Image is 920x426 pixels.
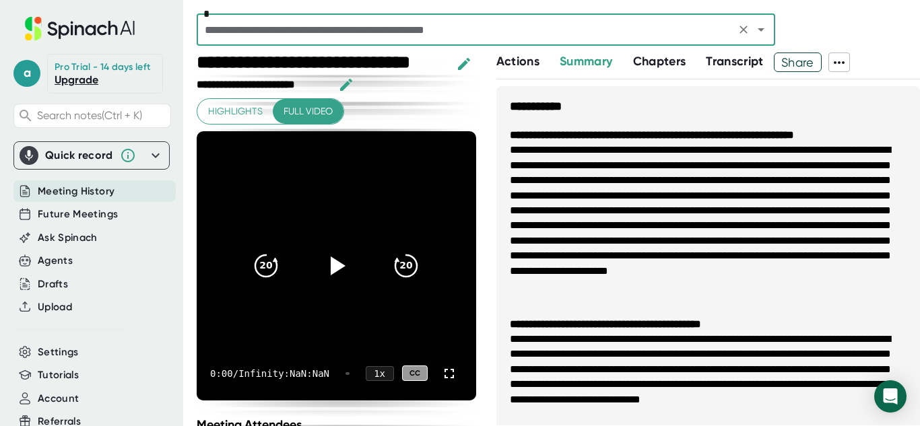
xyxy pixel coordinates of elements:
span: Share [775,50,821,74]
button: Transcript [706,52,764,71]
button: Actions [496,52,539,71]
button: Open [752,20,770,39]
a: Upgrade [55,73,98,86]
span: Search notes (Ctrl + K) [37,109,142,122]
div: 0:00 / Infinity:NaN:NaN [210,368,329,379]
div: Quick record [20,142,164,169]
div: Quick record [45,149,113,162]
button: Account [38,391,79,406]
button: Drafts [38,277,68,292]
button: Future Meetings [38,207,118,222]
span: Transcript [706,54,764,69]
div: CC [402,365,428,381]
button: Summary [560,52,612,71]
button: Chapters [633,52,686,71]
button: Settings [38,345,79,360]
div: Open Intercom Messenger [874,380,907,413]
span: Highlights [208,103,263,120]
button: Clear [734,20,753,39]
span: Summary [560,54,612,69]
button: Full video [273,99,343,124]
span: Full video [284,103,333,120]
button: Tutorials [38,367,79,383]
button: Share [774,52,822,72]
span: Actions [496,54,539,69]
button: Agents [38,253,73,269]
div: 1 x [366,366,394,381]
button: Ask Spinach [38,230,98,246]
div: Pro Trial - 14 days left [55,61,150,73]
button: Highlights [197,99,273,124]
span: a [13,60,40,87]
button: Meeting History [38,184,114,199]
span: Chapters [633,54,686,69]
button: Upload [38,299,72,315]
